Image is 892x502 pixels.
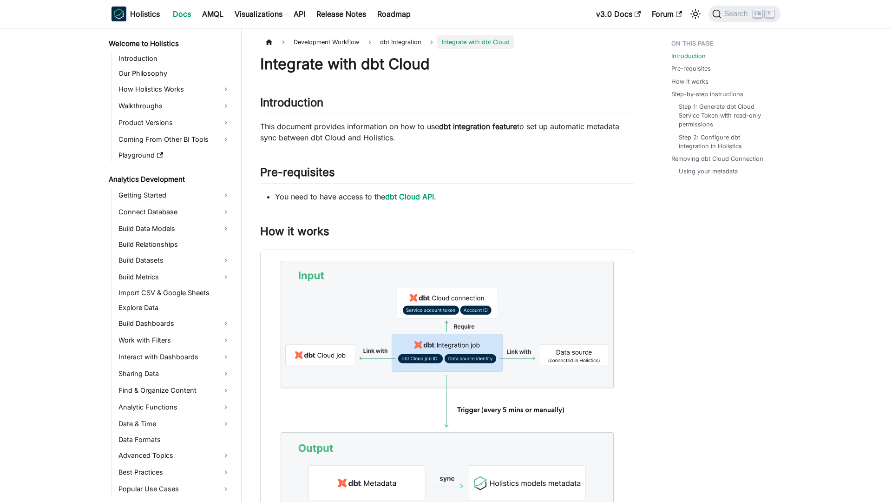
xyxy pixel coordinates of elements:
[130,8,160,20] b: Holistics
[260,55,634,73] h1: Integrate with dbt Cloud
[116,416,233,431] a: Date & Time
[116,82,233,97] a: How Holistics Works
[116,448,233,463] a: Advanced Topics
[671,90,743,99] a: Step-by-step instructions
[721,10,754,18] span: Search
[385,192,434,201] a: dbt Cloud API
[688,7,703,21] button: Switch between dark and light mode (currently light mode)
[116,238,233,251] a: Build Relationships
[167,7,197,21] a: Docs
[375,35,426,49] a: dbt Integration
[116,350,233,364] a: Interact with Dashboards
[260,121,634,143] p: This document provides information on how to use to set up automatic metadata sync between dbt Cl...
[116,286,233,299] a: Import CSV & Google Sheets
[116,115,233,130] a: Product Versions
[671,154,763,163] a: Removing dbt Cloud Connection
[116,205,233,219] a: Connect Database
[671,64,711,73] a: Pre-requisites
[288,7,311,21] a: API
[106,173,233,186] a: Analytics Development
[116,400,233,415] a: Analytic Functions
[102,28,242,502] nav: Docs sidebar
[116,482,233,496] a: Popular Use Cases
[260,225,634,242] h2: How it works
[260,35,634,49] nav: Breadcrumbs
[765,9,774,18] kbd: K
[116,465,233,480] a: Best Practices
[229,7,288,21] a: Visualizations
[116,253,233,268] a: Build Datasets
[116,132,233,147] a: Coming From Other BI Tools
[437,35,514,49] span: Integrate with dbt Cloud
[289,35,364,49] span: Development Workflow
[116,383,233,398] a: Find & Organize Content
[111,7,126,21] img: Holistics
[260,35,278,49] a: Home page
[116,67,233,80] a: Our Philosophy
[671,77,708,86] a: How it works
[116,188,233,203] a: Getting Started
[646,7,688,21] a: Forum
[260,165,634,183] h2: Pre-requisites
[439,122,517,131] strong: dbt integration feature
[116,270,233,284] a: Build Metrics
[116,333,233,348] a: Work with Filters
[106,37,233,50] a: Welcome to Holistics
[275,191,634,202] li: You need to have access to the .
[116,221,233,236] a: Build Data Models
[679,102,771,129] a: Step 1: Generate dbt Cloud Service Token with read-only permissions
[671,52,706,60] a: Introduction
[116,301,233,314] a: Explore Data
[116,149,233,162] a: Playground
[380,39,421,46] span: dbt Integration
[372,7,416,21] a: Roadmap
[679,167,738,176] a: Using your metadata
[116,99,233,113] a: Walkthroughs
[116,433,233,446] a: Data Formats
[590,7,646,21] a: v3.0 Docs
[708,6,780,22] button: Search (Ctrl+K)
[197,7,229,21] a: AMQL
[260,96,634,113] h2: Introduction
[111,7,160,21] a: HolisticsHolistics
[311,7,372,21] a: Release Notes
[116,366,233,381] a: Sharing Data
[679,133,771,151] a: Step 2: Configure dbt integration in Holistics
[116,316,233,331] a: Build Dashboards
[116,52,233,65] a: Introduction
